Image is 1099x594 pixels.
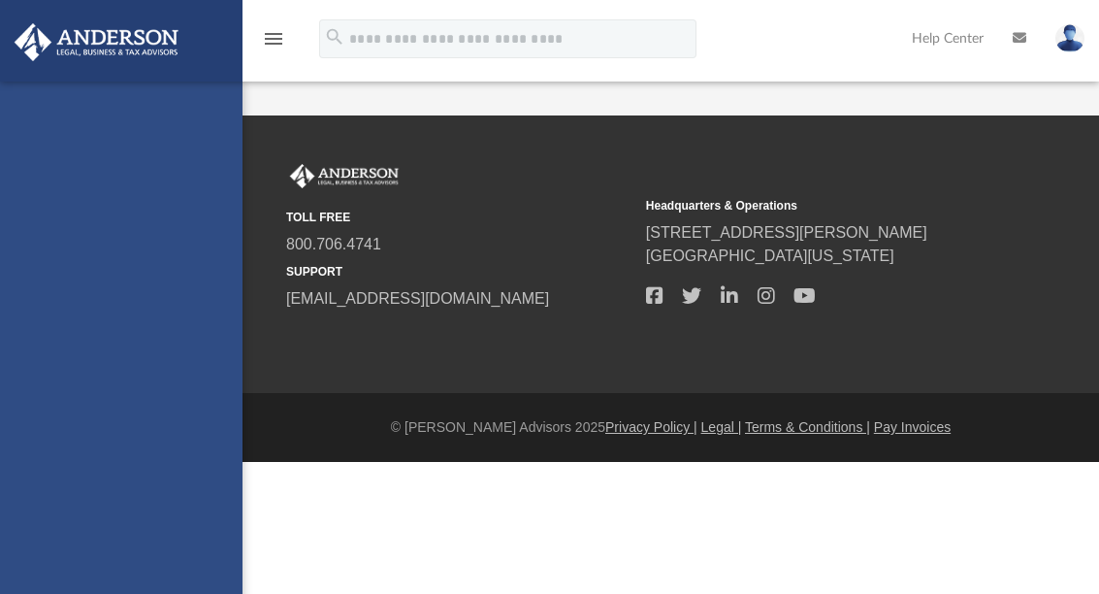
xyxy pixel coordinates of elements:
[874,419,951,435] a: Pay Invoices
[324,26,345,48] i: search
[745,419,870,435] a: Terms & Conditions |
[262,37,285,50] a: menu
[9,23,184,61] img: Anderson Advisors Platinum Portal
[262,27,285,50] i: menu
[605,419,697,435] a: Privacy Policy |
[1055,24,1084,52] img: User Pic
[646,224,927,241] a: [STREET_ADDRESS][PERSON_NAME]
[242,417,1099,438] div: © [PERSON_NAME] Advisors 2025
[646,197,992,214] small: Headquarters & Operations
[286,209,632,226] small: TOLL FREE
[286,263,632,280] small: SUPPORT
[286,290,549,307] a: [EMAIL_ADDRESS][DOMAIN_NAME]
[646,247,894,264] a: [GEOGRAPHIC_DATA][US_STATE]
[286,236,381,252] a: 800.706.4741
[286,164,403,189] img: Anderson Advisors Platinum Portal
[701,419,742,435] a: Legal |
